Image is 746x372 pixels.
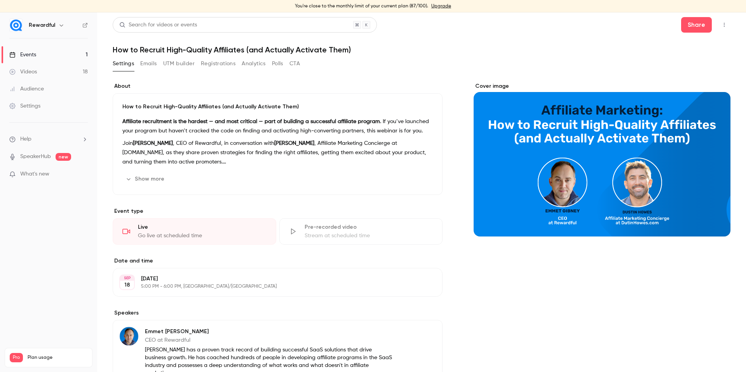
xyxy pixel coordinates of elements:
[120,275,134,281] div: SEP
[289,57,300,70] button: CTA
[10,19,22,31] img: Rewardful
[113,45,730,54] h1: How to Recruit High-Quality Affiliates (and Actually Activate Them)
[9,68,37,76] div: Videos
[138,232,267,240] div: Go live at scheduled time
[9,135,88,143] li: help-dropdown-opener
[113,82,443,90] label: About
[29,21,55,29] h6: Rewardful
[113,57,134,70] button: Settings
[20,153,51,161] a: SpeakerHub
[122,119,380,124] strong: Affiliate recruitment is the hardest — and most critical — part of building a successful affiliat...
[305,232,433,240] div: Stream at scheduled time
[140,57,157,70] button: Emails
[9,85,44,93] div: Audience
[133,141,173,146] strong: [PERSON_NAME]
[474,82,730,236] section: Cover image
[274,141,314,146] strong: [PERSON_NAME]
[279,218,443,245] div: Pre-recorded videoStream at scheduled time
[122,173,169,185] button: Show more
[113,207,443,215] p: Event type
[124,281,130,289] p: 18
[122,117,433,136] p: . If you’ve launched your program but haven’t cracked the code on finding and activating high-con...
[141,275,401,283] p: [DATE]
[113,309,443,317] label: Speakers
[122,103,433,111] p: How to Recruit High-Quality Affiliates (and Actually Activate Them)
[120,327,138,346] img: Emmet Gibney
[305,223,433,231] div: Pre-recorded video
[119,21,197,29] div: Search for videos or events
[272,57,283,70] button: Polls
[78,171,88,178] iframe: Noticeable Trigger
[201,57,235,70] button: Registrations
[20,170,49,178] span: What's new
[242,57,266,70] button: Analytics
[141,283,401,290] p: 5:00 PM - 6:00 PM, [GEOGRAPHIC_DATA]/[GEOGRAPHIC_DATA]
[20,135,31,143] span: Help
[474,82,730,90] label: Cover image
[122,139,433,167] p: Join , CEO of Rewardful, in conversation with , Affiliate Marketing Concierge at [DOMAIN_NAME], a...
[145,328,392,335] p: Emmet [PERSON_NAME]
[10,353,23,362] span: Pro
[9,51,36,59] div: Events
[113,218,276,245] div: LiveGo live at scheduled time
[145,336,392,344] p: CEO at Rewardful
[9,102,40,110] div: Settings
[138,223,267,231] div: Live
[681,17,712,33] button: Share
[163,57,195,70] button: UTM builder
[113,257,443,265] label: Date and time
[431,3,451,9] a: Upgrade
[56,153,71,161] span: new
[28,355,87,361] span: Plan usage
